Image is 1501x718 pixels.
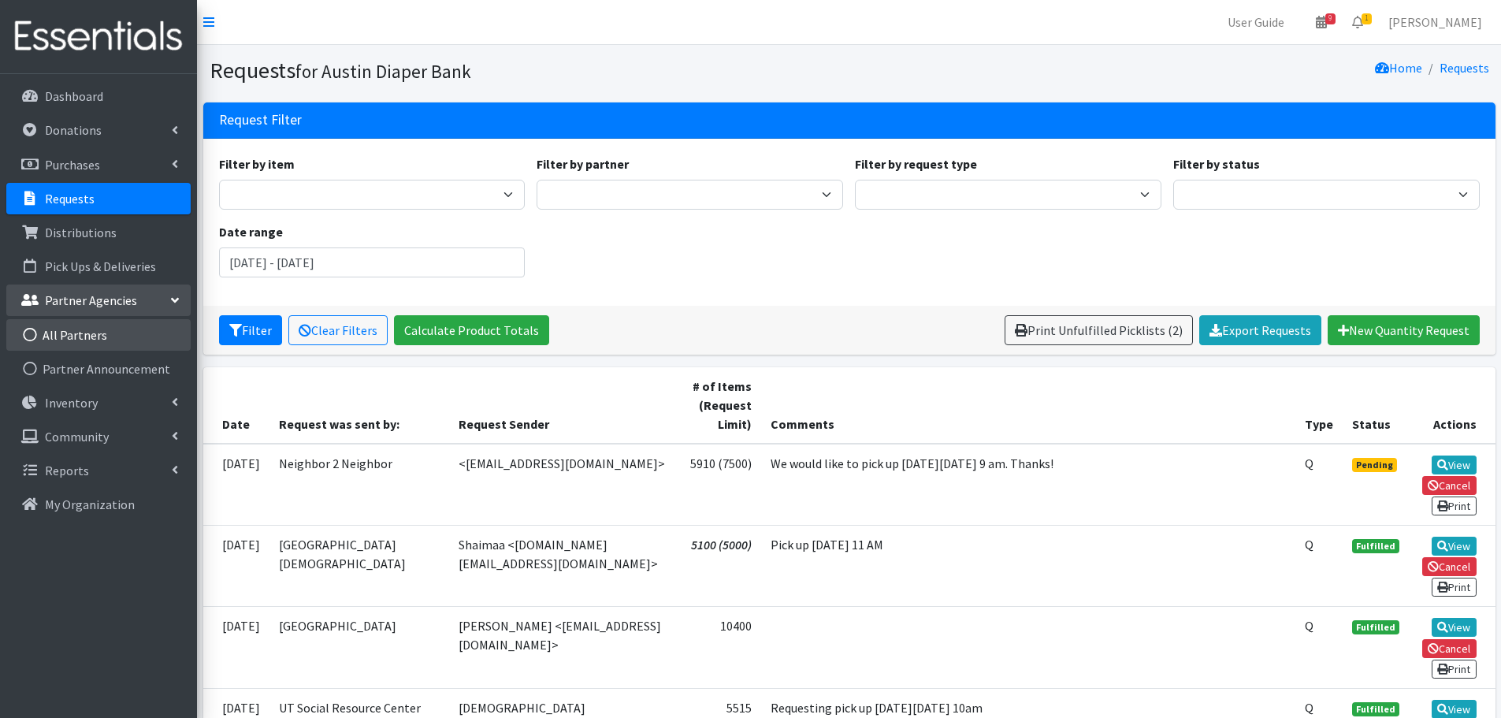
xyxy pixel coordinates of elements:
[1199,315,1321,345] a: Export Requests
[1305,618,1313,634] abbr: Quantity
[1303,6,1339,38] a: 9
[219,247,526,277] input: January 1, 2011 - December 31, 2011
[1352,539,1399,553] span: Fulfilled
[219,112,302,128] h3: Request Filter
[676,525,761,606] td: 5100 (5000)
[855,154,977,173] label: Filter by request type
[537,154,629,173] label: Filter by partner
[45,395,98,411] p: Inventory
[1432,618,1477,637] a: View
[6,489,191,520] a: My Organization
[219,222,283,241] label: Date range
[6,251,191,282] a: Pick Ups & Deliveries
[1352,702,1399,716] span: Fulfilled
[6,149,191,180] a: Purchases
[295,60,471,83] small: for Austin Diaper Bank
[394,315,549,345] a: Calculate Product Totals
[1328,315,1480,345] a: New Quantity Request
[761,367,1296,444] th: Comments
[676,444,761,526] td: 5910 (7500)
[6,319,191,351] a: All Partners
[6,353,191,385] a: Partner Announcement
[676,367,761,444] th: # of Items (Request Limit)
[1173,154,1260,173] label: Filter by status
[449,525,676,606] td: Shaimaa <[DOMAIN_NAME][EMAIL_ADDRESS][DOMAIN_NAME]>
[449,367,676,444] th: Request Sender
[1422,639,1477,658] a: Cancel
[203,525,269,606] td: [DATE]
[203,607,269,688] td: [DATE]
[6,421,191,452] a: Community
[1422,476,1477,495] a: Cancel
[6,114,191,146] a: Donations
[1339,6,1376,38] a: 1
[269,367,450,444] th: Request was sent by:
[761,525,1296,606] td: Pick up [DATE] 11 AM
[1215,6,1297,38] a: User Guide
[210,57,844,84] h1: Requests
[1422,557,1477,576] a: Cancel
[45,292,137,308] p: Partner Agencies
[45,88,103,104] p: Dashboard
[219,154,295,173] label: Filter by item
[676,607,761,688] td: 10400
[269,444,450,526] td: Neighbor 2 Neighbor
[1432,660,1477,679] a: Print
[45,191,95,206] p: Requests
[45,225,117,240] p: Distributions
[6,80,191,112] a: Dashboard
[45,497,135,512] p: My Organization
[1432,456,1477,474] a: View
[6,217,191,248] a: Distributions
[1362,13,1372,24] span: 1
[1432,578,1477,597] a: Print
[1005,315,1193,345] a: Print Unfulfilled Picklists (2)
[45,122,102,138] p: Donations
[1409,367,1495,444] th: Actions
[1343,367,1409,444] th: Status
[1432,537,1477,556] a: View
[1295,367,1343,444] th: Type
[449,607,676,688] td: [PERSON_NAME] <[EMAIL_ADDRESS][DOMAIN_NAME]>
[1352,458,1397,472] span: Pending
[1305,456,1313,471] abbr: Quantity
[269,607,450,688] td: [GEOGRAPHIC_DATA]
[1376,6,1495,38] a: [PERSON_NAME]
[6,455,191,486] a: Reports
[1352,620,1399,634] span: Fulfilled
[6,285,191,316] a: Partner Agencies
[761,444,1296,526] td: We would like to pick up [DATE][DATE] 9 am. Thanks!
[45,259,156,274] p: Pick Ups & Deliveries
[6,387,191,419] a: Inventory
[45,429,109,445] p: Community
[1305,537,1313,552] abbr: Quantity
[45,157,100,173] p: Purchases
[1325,13,1336,24] span: 9
[1305,700,1313,716] abbr: Quantity
[269,525,450,606] td: [GEOGRAPHIC_DATA][DEMOGRAPHIC_DATA]
[203,367,269,444] th: Date
[203,444,269,526] td: [DATE]
[449,444,676,526] td: <[EMAIL_ADDRESS][DOMAIN_NAME]>
[6,183,191,214] a: Requests
[1375,60,1422,76] a: Home
[1440,60,1489,76] a: Requests
[6,10,191,63] img: HumanEssentials
[219,315,282,345] button: Filter
[288,315,388,345] a: Clear Filters
[45,463,89,478] p: Reports
[1432,497,1477,515] a: Print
